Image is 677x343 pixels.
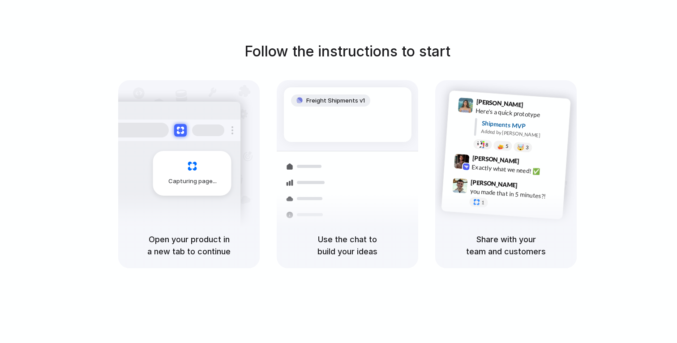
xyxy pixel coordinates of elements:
span: [PERSON_NAME] [476,97,523,110]
span: Capturing page [168,177,218,186]
span: 8 [485,142,488,147]
span: [PERSON_NAME] [472,153,519,166]
h1: Follow the instructions to start [244,41,450,62]
div: 🤯 [517,144,525,150]
div: Shipments MVP [481,118,564,133]
div: you made that in 5 minutes?! [470,186,559,202]
span: 3 [526,145,529,150]
h5: Share with your team and customers [446,233,566,257]
span: Freight Shipments v1 [306,96,365,105]
div: Exactly what we need! ✅ [471,162,561,177]
h5: Open your product in a new tab to continue [129,233,249,257]
h5: Use the chat to build your ideas [287,233,407,257]
span: 1 [481,200,484,205]
span: 9:47 AM [520,181,539,192]
span: 9:41 AM [526,101,544,111]
span: [PERSON_NAME] [471,177,518,190]
div: Added by [PERSON_NAME] [481,128,563,141]
span: 9:42 AM [522,157,540,168]
div: Here's a quick prototype [476,106,565,121]
span: 5 [506,143,509,148]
